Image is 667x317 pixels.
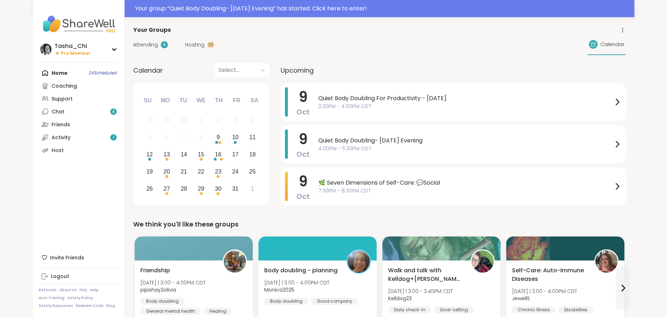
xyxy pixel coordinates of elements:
[193,164,209,179] div: Choose Wednesday, October 22nd, 2025
[51,273,69,280] div: Logout
[193,113,209,128] div: Not available Wednesday, October 1st, 2025
[251,184,254,194] div: 1
[61,50,91,57] span: Pro Member
[296,191,310,201] span: Oct
[264,298,308,305] div: Body doubling
[176,164,192,179] div: Choose Tuesday, October 21st, 2025
[234,115,237,125] div: 3
[512,295,530,302] b: JewellS
[39,270,119,283] a: Logout
[142,147,158,162] div: Choose Sunday, October 12th, 2025
[140,286,176,293] b: pipishay2olivia
[39,303,73,308] a: Safety Resources
[211,164,226,179] div: Choose Thursday, October 23rd, 2025
[388,306,431,313] div: Daily check-in
[311,298,358,305] div: Good company
[79,288,87,293] a: FAQ
[228,147,243,162] div: Choose Friday, October 17th, 2025
[245,164,260,179] div: Choose Saturday, October 25th, 2025
[264,286,294,293] b: Monica2025
[39,79,119,92] a: Coaching
[176,130,192,145] div: Not available Tuesday, October 7th, 2025
[39,296,64,301] a: Host Training
[142,181,158,196] div: Choose Sunday, October 26th, 2025
[76,303,103,308] a: Redeem Code
[232,167,238,176] div: 24
[142,130,158,145] div: Not available Sunday, October 5th, 2025
[141,112,261,197] div: month 2025-10
[40,44,52,55] img: Tasha_Chi
[39,105,119,118] a: Chat4
[67,296,93,301] a: Safety Policy
[600,41,624,48] span: Calendar
[296,149,310,159] span: Oct
[176,147,192,162] div: Choose Tuesday, October 14th, 2025
[348,250,370,273] img: Monica2025
[158,93,173,108] div: Mo
[228,113,243,128] div: Not available Friday, October 3rd, 2025
[217,132,220,142] div: 9
[228,130,243,145] div: Choose Friday, October 10th, 2025
[264,266,338,275] span: Body doubling - planning
[318,136,613,145] span: Quiet Body Doubling- [DATE] Evening
[228,181,243,196] div: Choose Friday, October 31st, 2025
[140,266,170,275] span: Friendship
[211,93,227,108] div: Th
[245,130,260,145] div: Choose Saturday, October 11th, 2025
[159,130,174,145] div: Not available Monday, October 6th, 2025
[296,107,310,117] span: Oct
[140,279,206,286] span: [DATE] | 3:00 - 4:00PM CDT
[165,132,168,142] div: 6
[211,130,226,145] div: Choose Thursday, October 9th, 2025
[159,181,174,196] div: Choose Monday, October 27th, 2025
[52,134,71,141] div: Activity
[161,41,168,48] div: 4
[39,131,119,144] a: Activity1
[217,115,220,125] div: 2
[112,109,115,115] span: 4
[159,147,174,162] div: Choose Monday, October 13th, 2025
[146,150,153,159] div: 12
[204,308,232,315] div: Healing
[388,288,453,295] span: [DATE] | 3:00 - 3:45PM CDT
[164,167,170,176] div: 20
[299,171,308,191] span: 9
[512,266,586,283] span: Self-Care: Auto-Immune Diseases
[185,41,204,49] span: Hosting
[199,132,203,142] div: 8
[146,115,153,125] div: 28
[245,181,260,196] div: Choose Saturday, November 1st, 2025
[193,130,209,145] div: Not available Wednesday, October 8th, 2025
[232,184,238,194] div: 31
[52,147,64,154] div: Host
[113,135,114,141] span: 1
[245,113,260,128] div: Not available Saturday, October 4th, 2025
[245,147,260,162] div: Choose Saturday, October 18th, 2025
[133,41,158,49] span: Attending
[175,93,191,108] div: Tu
[249,132,256,142] div: 11
[246,93,262,108] div: Sa
[251,115,254,125] div: 4
[318,94,613,103] span: Quiet Body Doubling For Productivity - [DATE]
[228,164,243,179] div: Choose Friday, October 24th, 2025
[135,4,630,13] div: Your group “ Quiet Body Doubling- [DATE] Evening ” has started. Click here to enter!
[224,250,246,273] img: pipishay2olivia
[140,93,155,108] div: Su
[318,145,613,152] span: 4:00PM - 5:30PM CDT
[318,187,613,195] span: 7:30PM - 8:30PM CDT
[54,42,91,50] div: Tasha_Chi
[249,167,256,176] div: 25
[264,279,329,286] span: [DATE] | 3:00 - 4:00PM CDT
[106,303,115,308] a: Blog
[211,147,226,162] div: Choose Thursday, October 16th, 2025
[146,184,153,194] div: 26
[472,250,494,273] img: Kelldog23
[215,167,222,176] div: 23
[434,306,474,313] div: Goal-setting
[512,288,577,295] span: [DATE] | 3:00 - 4:00PM CDT
[181,150,187,159] div: 14
[159,164,174,179] div: Choose Monday, October 20th, 2025
[232,132,238,142] div: 10
[232,150,238,159] div: 17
